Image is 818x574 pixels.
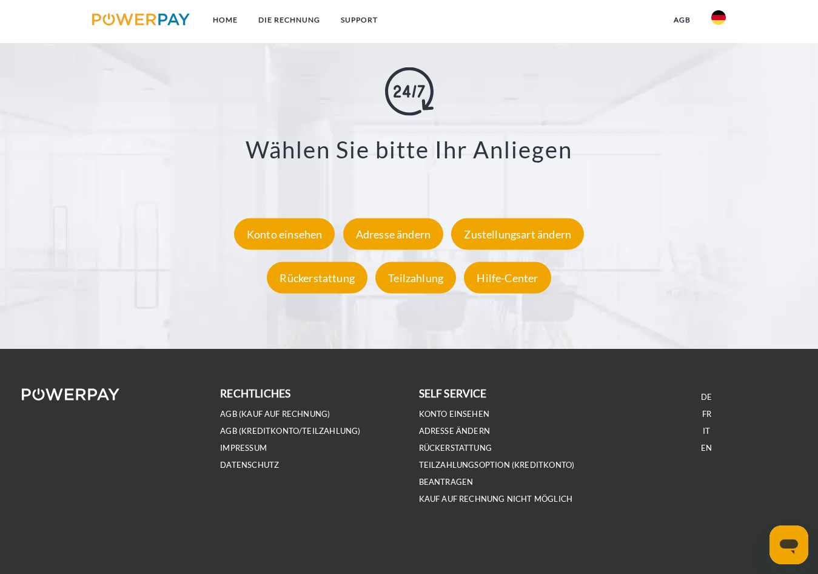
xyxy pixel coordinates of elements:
div: Rückerstattung [267,262,367,294]
a: Home [203,9,248,31]
a: IT [703,426,710,436]
div: Konto einsehen [234,218,335,250]
img: logo-powerpay.svg [92,13,190,25]
a: Adresse ändern [419,426,491,436]
img: logo-powerpay-white.svg [22,388,119,400]
a: Kauf auf Rechnung nicht möglich [419,494,573,504]
a: Teilzahlungsoption (KREDITKONTO) beantragen [419,460,575,487]
a: FR [702,409,711,419]
b: self service [419,387,487,400]
a: DE [701,392,712,402]
a: SUPPORT [330,9,388,31]
a: Teilzahlung [372,271,459,285]
a: Konto einsehen [231,228,338,241]
a: Rückerstattung [419,443,492,453]
a: Konto einsehen [419,409,490,419]
a: EN [701,443,712,453]
div: Zustellungsart ändern [451,218,584,250]
img: de [711,10,726,25]
h3: Wählen Sie bitte Ihr Anliegen [56,135,762,164]
a: Adresse ändern [340,228,447,241]
a: IMPRESSUM [220,443,267,453]
a: Hilfe-Center [461,271,554,285]
div: Teilzahlung [375,262,456,294]
a: AGB (Kreditkonto/Teilzahlung) [220,426,360,436]
b: rechtliches [220,387,290,400]
iframe: Schaltfläche zum Öffnen des Messaging-Fensters [769,525,808,564]
div: Adresse ändern [343,218,444,250]
a: Rückerstattung [264,271,370,285]
a: DATENSCHUTZ [220,460,279,470]
div: Hilfe-Center [464,262,551,294]
a: agb [663,9,701,31]
img: online-shopping.svg [385,67,434,116]
a: DIE RECHNUNG [248,9,330,31]
a: Zustellungsart ändern [448,228,587,241]
a: AGB (Kauf auf Rechnung) [220,409,330,419]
